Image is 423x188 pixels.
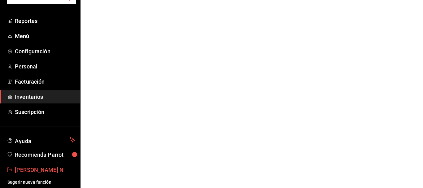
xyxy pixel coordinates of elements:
span: Menú [15,32,75,40]
span: [PERSON_NAME] N [15,166,75,174]
span: Configuración [15,47,75,55]
span: Sugerir nueva función [7,179,75,186]
span: Personal [15,62,75,71]
span: Reportes [15,17,75,25]
span: Inventarios [15,93,75,101]
span: Ayuda [15,136,67,144]
span: Facturación [15,77,75,86]
span: Suscripción [15,108,75,116]
span: Recomienda Parrot [15,151,75,159]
